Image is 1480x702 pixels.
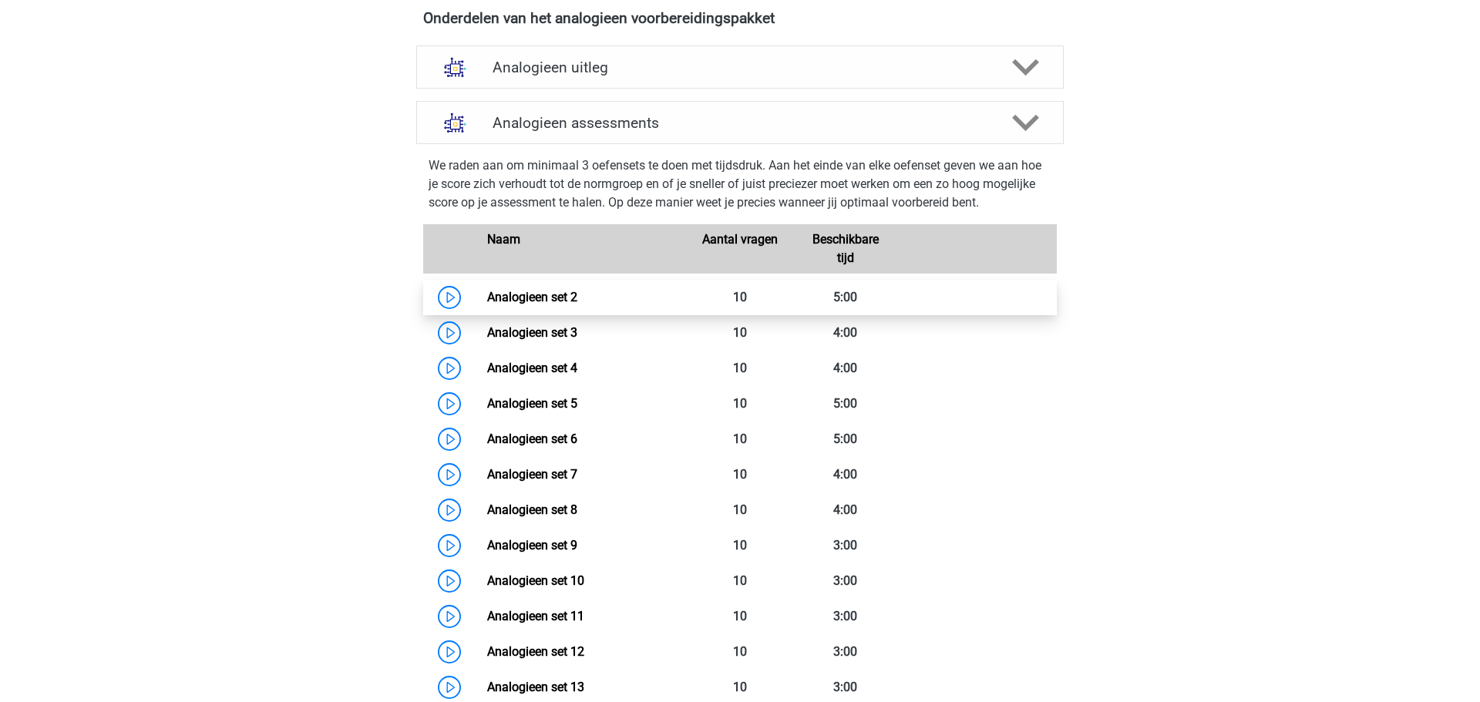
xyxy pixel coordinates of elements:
a: Analogieen set 4 [487,361,577,375]
img: analogieen assessments [436,103,475,143]
img: analogieen uitleg [436,48,475,87]
a: Analogieen set 2 [487,290,577,304]
div: Aantal vragen [687,230,792,267]
a: Analogieen set 5 [487,396,577,411]
h4: Analogieen assessments [493,114,987,132]
p: We raden aan om minimaal 3 oefensets te doen met tijdsdruk. Aan het einde van elke oefenset geven... [429,156,1051,212]
a: Analogieen set 9 [487,538,577,553]
a: Analogieen set 6 [487,432,577,446]
a: uitleg Analogieen uitleg [410,45,1070,89]
h4: Onderdelen van het analogieen voorbereidingspakket [423,9,1057,27]
a: Analogieen set 3 [487,325,577,340]
a: Analogieen set 10 [487,573,584,588]
a: Analogieen set 12 [487,644,584,659]
div: Beschikbare tijd [792,230,898,267]
a: Analogieen set 11 [487,609,584,623]
a: assessments Analogieen assessments [410,101,1070,144]
a: Analogieen set 8 [487,502,577,517]
h4: Analogieen uitleg [493,59,987,76]
a: Analogieen set 7 [487,467,577,482]
div: Naam [476,230,687,267]
a: Analogieen set 13 [487,680,584,694]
